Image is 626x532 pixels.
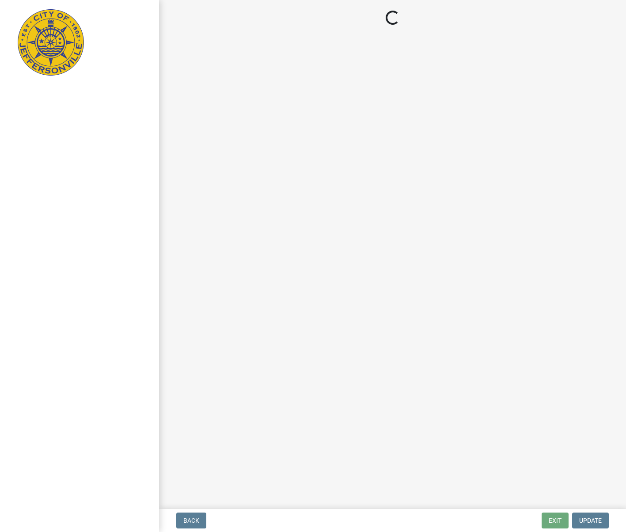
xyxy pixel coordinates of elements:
button: Exit [542,513,569,528]
button: Back [176,513,206,528]
img: City of Jeffersonville, Indiana [18,9,84,76]
span: Update [579,517,602,524]
button: Update [572,513,609,528]
span: Back [183,517,199,524]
